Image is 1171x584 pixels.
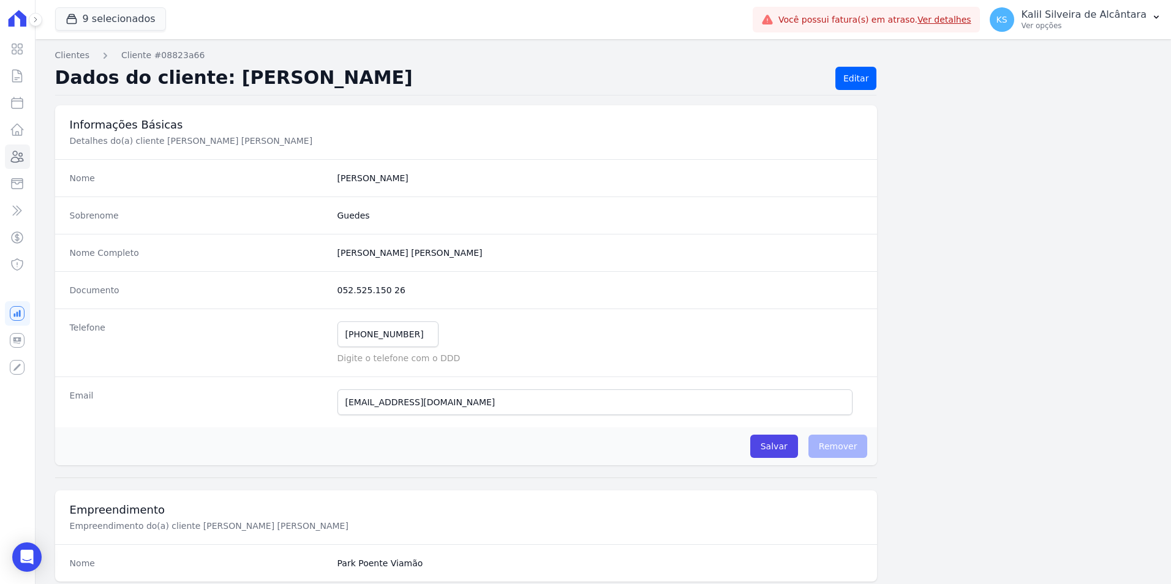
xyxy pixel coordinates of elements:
button: KS Kalil Silveira de Alcântara Ver opções [980,2,1171,37]
dd: 052.525.150 26 [337,284,863,296]
p: Kalil Silveira de Alcântara [1022,9,1147,21]
h3: Informações Básicas [70,118,863,132]
dt: Documento [70,284,328,296]
a: Clientes [55,49,89,62]
a: Editar [835,67,876,90]
dt: Sobrenome [70,209,328,222]
p: Digite o telefone com o DDD [337,352,863,364]
dd: [PERSON_NAME] [337,172,863,184]
dd: [PERSON_NAME] [PERSON_NAME] [337,247,863,259]
dt: Email [70,389,328,415]
button: 9 selecionados [55,7,166,31]
p: Ver opções [1022,21,1147,31]
nav: Breadcrumb [55,49,1151,62]
dt: Telefone [70,321,328,364]
span: Você possui fatura(s) em atraso. [778,13,971,26]
a: Cliente #08823a66 [121,49,205,62]
dt: Nome [70,172,328,184]
dt: Nome Completo [70,247,328,259]
p: Empreendimento do(a) cliente [PERSON_NAME] [PERSON_NAME] [70,520,481,532]
input: Salvar [750,435,798,458]
dd: Park Poente Viamão [337,557,863,569]
p: Detalhes do(a) cliente [PERSON_NAME] [PERSON_NAME] [70,135,481,147]
span: KS [996,15,1007,24]
a: Ver detalhes [917,15,971,24]
span: Remover [808,435,868,458]
div: Open Intercom Messenger [12,542,42,572]
dt: Nome [70,557,328,569]
h2: Dados do cliente: [PERSON_NAME] [55,67,826,90]
h3: Empreendimento [70,503,863,517]
dd: Guedes [337,209,863,222]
